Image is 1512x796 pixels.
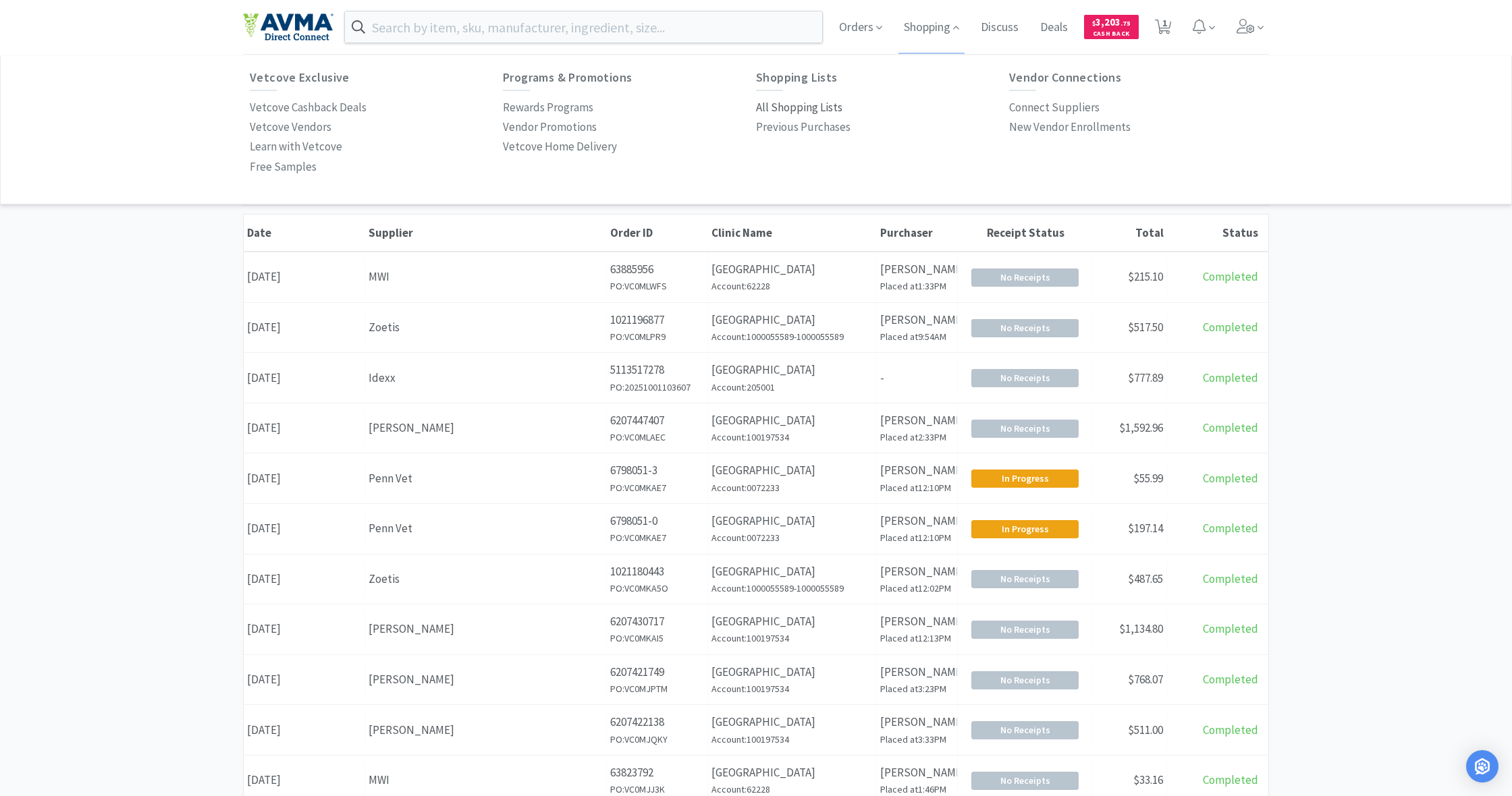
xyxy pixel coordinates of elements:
[880,512,954,530] p: [PERSON_NAME]
[503,138,617,156] p: Vetcove Home Delivery
[244,713,365,747] div: [DATE]
[972,772,1078,789] span: No Receipts
[711,279,873,293] h6: Account: 62228
[610,563,704,581] p: 1021180443
[880,663,954,681] p: [PERSON_NAME]
[244,310,365,345] div: [DATE]
[250,137,342,157] a: Learn with Vetcove
[1084,9,1139,45] a: $3,203.75Cash Back
[1133,471,1163,486] span: $55.99
[369,470,603,488] div: Penn Vet
[610,581,704,596] h6: PO: VC0MKA5O
[610,225,705,240] div: Order ID
[1203,772,1258,787] span: Completed
[610,530,704,545] h6: PO: VC0MKAE7
[1203,672,1258,687] span: Completed
[1203,571,1258,586] span: Completed
[1170,225,1258,240] div: Status
[1203,320,1258,335] span: Completed
[1128,320,1163,335] span: $517.50
[250,98,367,117] a: Vetcove Cashback Deals
[1096,225,1164,240] div: Total
[1128,521,1163,536] span: $197.14
[711,631,873,646] h6: Account: 100197534
[711,411,873,430] p: [GEOGRAPHIC_DATA]
[250,157,317,177] a: Free Samples
[972,722,1078,739] span: No Receipts
[880,480,954,495] h6: Placed at 12:10PM
[369,225,603,240] div: Supplier
[1128,269,1163,284] span: $215.10
[711,329,873,344] h6: Account: 1000055589-1000055589
[711,461,873,480] p: [GEOGRAPHIC_DATA]
[250,71,503,84] h6: Vetcove Exclusive
[880,461,954,480] p: [PERSON_NAME]
[1009,117,1131,137] a: New Vendor Enrollments
[610,681,704,696] h6: PO: VC0MJPTM
[711,512,873,530] p: [GEOGRAPHIC_DATA]
[975,22,1024,34] a: Discuss
[1009,98,1100,117] a: Connect Suppliers
[756,118,850,136] p: Previous Purchases
[1009,98,1100,117] p: Connect Suppliers
[1128,571,1163,586] span: $487.65
[244,511,365,546] div: [DATE]
[369,419,603,437] div: [PERSON_NAME]
[711,380,873,395] h6: Account: 205001
[503,118,597,136] p: Vendor Promotions
[244,562,365,596] div: [DATE]
[972,269,1078,286] span: No Receipts
[972,320,1078,337] span: No Receipts
[1035,22,1073,34] a: Deals
[1119,420,1163,435] span: $1,592.96
[711,530,873,545] h6: Account: 0072233
[1092,30,1131,39] span: Cash Back
[244,461,365,496] div: [DATE]
[756,98,842,117] a: All Shopping Lists
[1119,621,1163,636] span: $1,134.80
[756,71,1009,84] h6: Shopping Lists
[1092,19,1096,28] span: $
[1009,118,1131,136] p: New Vendor Enrollments
[711,764,873,782] p: [GEOGRAPHIC_DATA]
[243,13,333,41] img: e4e33dab9f054f5782a47901c742baa9_102.png
[369,570,603,588] div: Zoetis
[711,713,873,731] p: [GEOGRAPHIC_DATA]
[711,225,873,240] div: Clinic Name
[1128,370,1163,385] span: $777.89
[250,158,317,176] p: Free Samples
[880,613,954,631] p: [PERSON_NAME]
[244,612,365,646] div: [DATE]
[1128,722,1163,737] span: $511.00
[711,430,873,445] h6: Account: 100197534
[610,311,704,329] p: 1021196877
[503,98,593,117] p: Rewards Programs
[711,581,873,596] h6: Account: 1000055589-1000055589
[972,521,1078,538] span: In Progress
[711,361,873,379] p: [GEOGRAPHIC_DATA]
[243,55,283,96] a: Orders
[250,117,331,137] a: Vetcove Vendors
[880,681,954,696] h6: Placed at 3:23PM
[880,329,954,344] h6: Placed at 9:54AM
[1203,621,1258,636] span: Completed
[610,713,704,731] p: 6207422138
[711,311,873,329] p: [GEOGRAPHIC_DATA]
[880,764,954,782] p: [PERSON_NAME]
[247,225,362,240] div: Date
[610,512,704,530] p: 6798051-0
[610,663,704,681] p: 6207421749
[1133,772,1163,787] span: $33.16
[711,480,873,495] h6: Account: 0072233
[1009,71,1262,84] h6: Vendor Connections
[250,138,342,156] p: Learn with Vetcove
[711,663,873,681] p: [GEOGRAPHIC_DATA]
[610,732,704,747] h6: PO: VC0MJQKY
[880,260,954,279] p: [PERSON_NAME]
[244,361,365,395] div: [DATE]
[880,411,954,430] p: [PERSON_NAME]
[1203,722,1258,737] span: Completed
[972,621,1078,638] span: No Receipts
[711,260,873,279] p: [GEOGRAPHIC_DATA]
[610,279,704,293] h6: PO: VC0MLWFS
